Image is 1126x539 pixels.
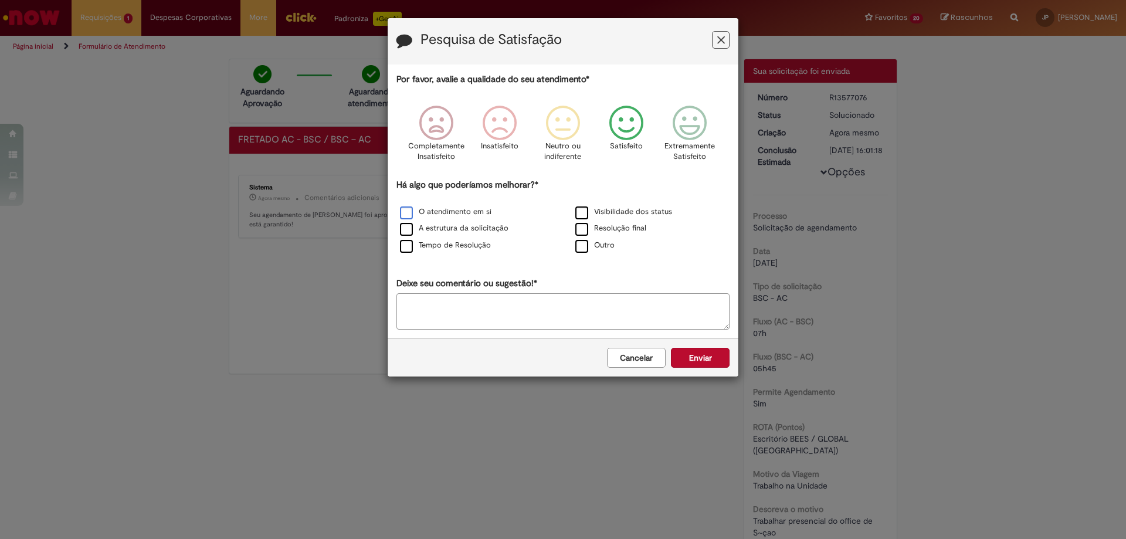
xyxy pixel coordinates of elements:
[408,141,464,162] p: Completamente Insatisfeito
[400,206,491,218] label: O atendimento em si
[575,206,672,218] label: Visibilidade dos status
[664,141,715,162] p: Extremamente Satisfeito
[420,32,562,48] label: Pesquisa de Satisfação
[671,348,730,368] button: Enviar
[396,73,589,86] label: Por favor, avalie a qualidade do seu atendimento*
[400,240,491,251] label: Tempo de Resolução
[470,97,530,177] div: Insatisfeito
[596,97,656,177] div: Satisfeito
[533,97,593,177] div: Neutro ou indiferente
[396,277,537,290] label: Deixe seu comentário ou sugestão!*
[481,141,518,152] p: Insatisfeito
[575,223,646,234] label: Resolução final
[406,97,466,177] div: Completamente Insatisfeito
[660,97,720,177] div: Extremamente Satisfeito
[610,141,643,152] p: Satisfeito
[542,141,584,162] p: Neutro ou indiferente
[396,179,730,255] div: Há algo que poderíamos melhorar?*
[400,223,508,234] label: A estrutura da solicitação
[575,240,615,251] label: Outro
[607,348,666,368] button: Cancelar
